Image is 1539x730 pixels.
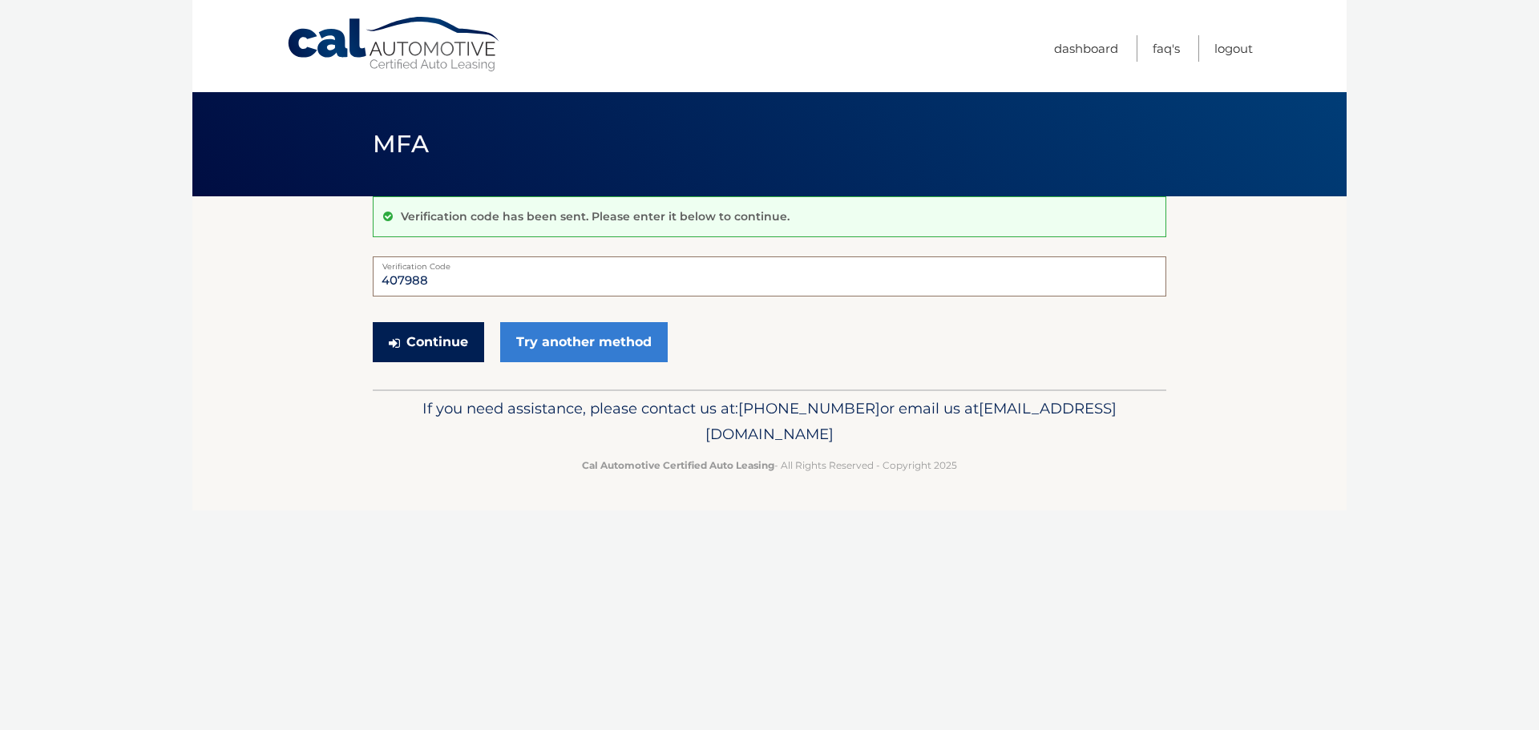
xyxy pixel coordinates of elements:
[582,459,774,471] strong: Cal Automotive Certified Auto Leasing
[401,209,790,224] p: Verification code has been sent. Please enter it below to continue.
[1153,35,1180,62] a: FAQ's
[738,399,880,417] span: [PHONE_NUMBER]
[286,16,503,73] a: Cal Automotive
[383,457,1156,474] p: - All Rights Reserved - Copyright 2025
[373,129,429,159] span: MFA
[500,322,668,362] a: Try another method
[1054,35,1118,62] a: Dashboard
[705,399,1117,443] span: [EMAIL_ADDRESS][DOMAIN_NAME]
[383,396,1156,447] p: If you need assistance, please contact us at: or email us at
[373,256,1166,269] label: Verification Code
[373,256,1166,296] input: Verification Code
[1214,35,1253,62] a: Logout
[373,322,484,362] button: Continue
